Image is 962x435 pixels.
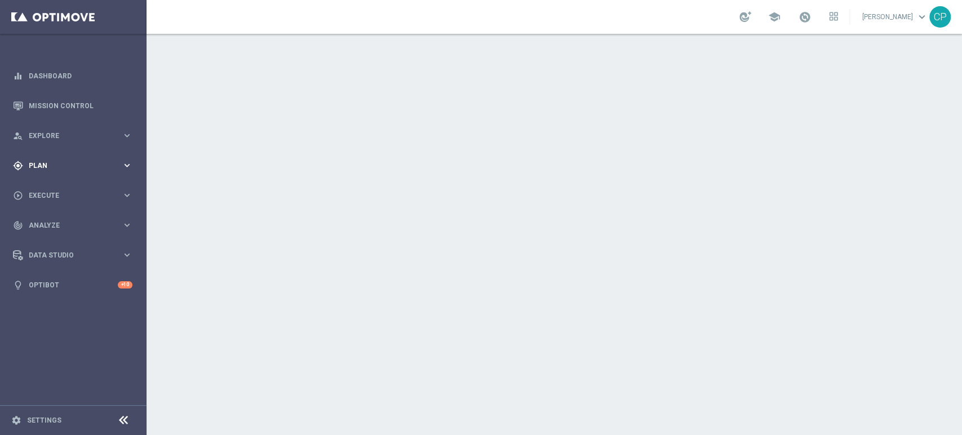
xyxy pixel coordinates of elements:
[13,161,23,171] i: gps_fixed
[29,222,122,229] span: Analyze
[29,132,122,139] span: Explore
[768,11,781,23] span: school
[29,192,122,199] span: Execute
[13,131,23,141] i: person_search
[13,61,132,91] div: Dashboard
[29,252,122,259] span: Data Studio
[861,8,929,25] a: [PERSON_NAME]keyboard_arrow_down
[122,250,132,260] i: keyboard_arrow_right
[929,6,951,28] div: CP
[27,417,61,424] a: Settings
[13,270,132,300] div: Optibot
[12,251,133,260] button: Data Studio keyboard_arrow_right
[12,221,133,230] button: track_changes Analyze keyboard_arrow_right
[29,162,122,169] span: Plan
[29,270,118,300] a: Optibot
[12,72,133,81] button: equalizer Dashboard
[122,130,132,141] i: keyboard_arrow_right
[12,131,133,140] button: person_search Explore keyboard_arrow_right
[13,91,132,121] div: Mission Control
[12,101,133,110] button: Mission Control
[916,11,928,23] span: keyboard_arrow_down
[29,91,132,121] a: Mission Control
[122,220,132,230] i: keyboard_arrow_right
[122,190,132,201] i: keyboard_arrow_right
[13,131,122,141] div: Explore
[29,61,132,91] a: Dashboard
[13,190,23,201] i: play_circle_outline
[13,190,122,201] div: Execute
[122,160,132,171] i: keyboard_arrow_right
[13,161,122,171] div: Plan
[12,191,133,200] button: play_circle_outline Execute keyboard_arrow_right
[12,281,133,290] button: lightbulb Optibot +10
[13,280,23,290] i: lightbulb
[13,220,122,230] div: Analyze
[11,415,21,425] i: settings
[13,250,122,260] div: Data Studio
[13,220,23,230] i: track_changes
[118,281,132,288] div: +10
[13,71,23,81] i: equalizer
[12,161,133,170] button: gps_fixed Plan keyboard_arrow_right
